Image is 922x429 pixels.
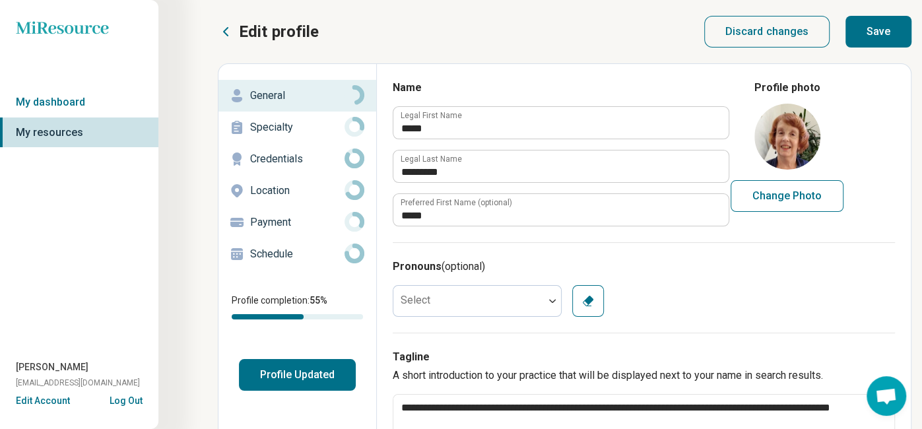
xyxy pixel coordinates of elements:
[845,16,911,48] button: Save
[250,246,345,262] p: Schedule
[218,238,376,270] a: Schedule
[401,294,430,306] label: Select
[239,21,319,42] p: Edit profile
[393,368,895,383] p: A short introduction to your practice that will be displayed next to your name in search results.
[310,295,327,306] span: 55 %
[16,377,140,389] span: [EMAIL_ADDRESS][DOMAIN_NAME]
[250,214,345,230] p: Payment
[401,199,512,207] label: Preferred First Name (optional)
[218,80,376,112] a: General
[218,21,319,42] button: Edit profile
[218,207,376,238] a: Payment
[218,286,376,327] div: Profile completion:
[442,260,485,273] span: (optional)
[731,180,843,212] button: Change Photo
[250,183,345,199] p: Location
[250,88,345,104] p: General
[754,104,820,170] img: avatar image
[250,119,345,135] p: Specialty
[401,155,462,163] label: Legal Last Name
[16,360,88,374] span: [PERSON_NAME]
[754,80,820,96] legend: Profile photo
[704,16,830,48] button: Discard changes
[393,259,895,275] h3: Pronouns
[239,359,356,391] button: Profile Updated
[867,376,906,416] a: Open chat
[393,80,728,96] h3: Name
[218,175,376,207] a: Location
[393,349,895,365] h3: Tagline
[218,112,376,143] a: Specialty
[110,394,143,405] button: Log Out
[218,143,376,175] a: Credentials
[250,151,345,167] p: Credentials
[401,112,462,119] label: Legal First Name
[16,394,70,408] button: Edit Account
[232,314,363,319] div: Profile completion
